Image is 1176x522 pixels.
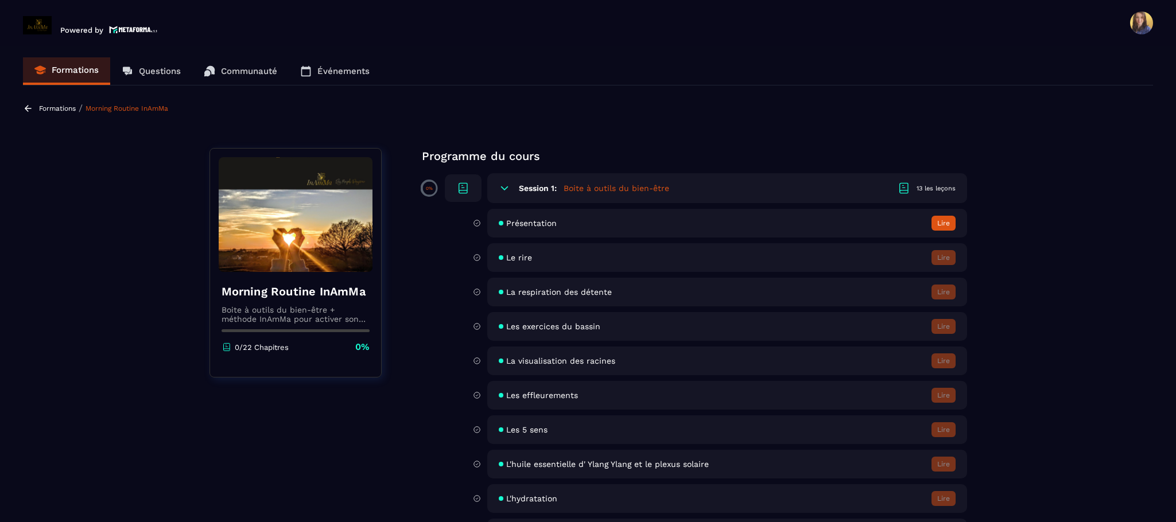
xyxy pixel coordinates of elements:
[192,57,289,85] a: Communauté
[506,459,709,469] span: L'huile essentielle d' Ylang Ylang et le plexus solaire
[932,422,956,437] button: Lire
[60,26,103,34] p: Powered by
[79,103,83,114] span: /
[317,66,370,76] p: Événements
[86,104,168,112] a: Morning Routine InAmMa
[932,285,956,299] button: Lire
[932,491,956,506] button: Lire
[506,322,600,331] span: Les exercices du bassin
[506,494,557,503] span: L'hydratation
[519,184,557,193] h6: Session 1:
[426,186,433,191] p: 0%
[506,391,578,400] span: Les effleurements
[139,66,181,76] p: Questions
[23,57,110,85] a: Formations
[506,219,557,228] span: Présentation
[222,283,370,299] h4: Morning Routine InAmMa
[355,341,370,353] p: 0%
[506,253,532,262] span: Le rire
[221,66,277,76] p: Communauté
[109,25,157,34] img: logo
[932,216,956,231] button: Lire
[506,287,612,297] span: La respiration des détente
[289,57,381,85] a: Événements
[222,305,370,324] p: Boite à outils du bien-être + méthode InAmMa pour activer son feu et écouter la voix de son coeur...
[932,319,956,334] button: Lire
[932,250,956,265] button: Lire
[932,353,956,368] button: Lire
[932,457,956,472] button: Lire
[219,157,372,272] img: banner
[506,425,548,434] span: Les 5 sens
[932,388,956,403] button: Lire
[506,356,615,365] span: La visualisation des racines
[917,184,956,193] div: 13 les leçons
[564,182,669,194] h5: Boite à outils du bien-être
[39,104,76,112] a: Formations
[235,343,289,352] p: 0/22 Chapitres
[422,148,967,164] p: Programme du cours
[23,16,52,34] img: logo-branding
[52,65,99,75] p: Formations
[110,57,192,85] a: Questions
